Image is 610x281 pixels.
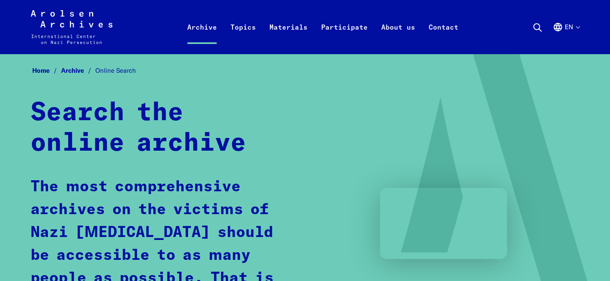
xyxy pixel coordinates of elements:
[180,10,465,44] nav: Primary
[32,66,61,74] a: Home
[422,20,465,54] a: Contact
[374,20,422,54] a: About us
[61,66,95,74] a: Archive
[263,20,314,54] a: Materials
[95,66,136,74] span: Online Search
[224,20,263,54] a: Topics
[553,22,579,52] button: English, language selection
[180,20,224,54] a: Archive
[30,64,579,77] nav: Breadcrumb
[30,100,246,156] strong: Search the online archive
[314,20,374,54] a: Participate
